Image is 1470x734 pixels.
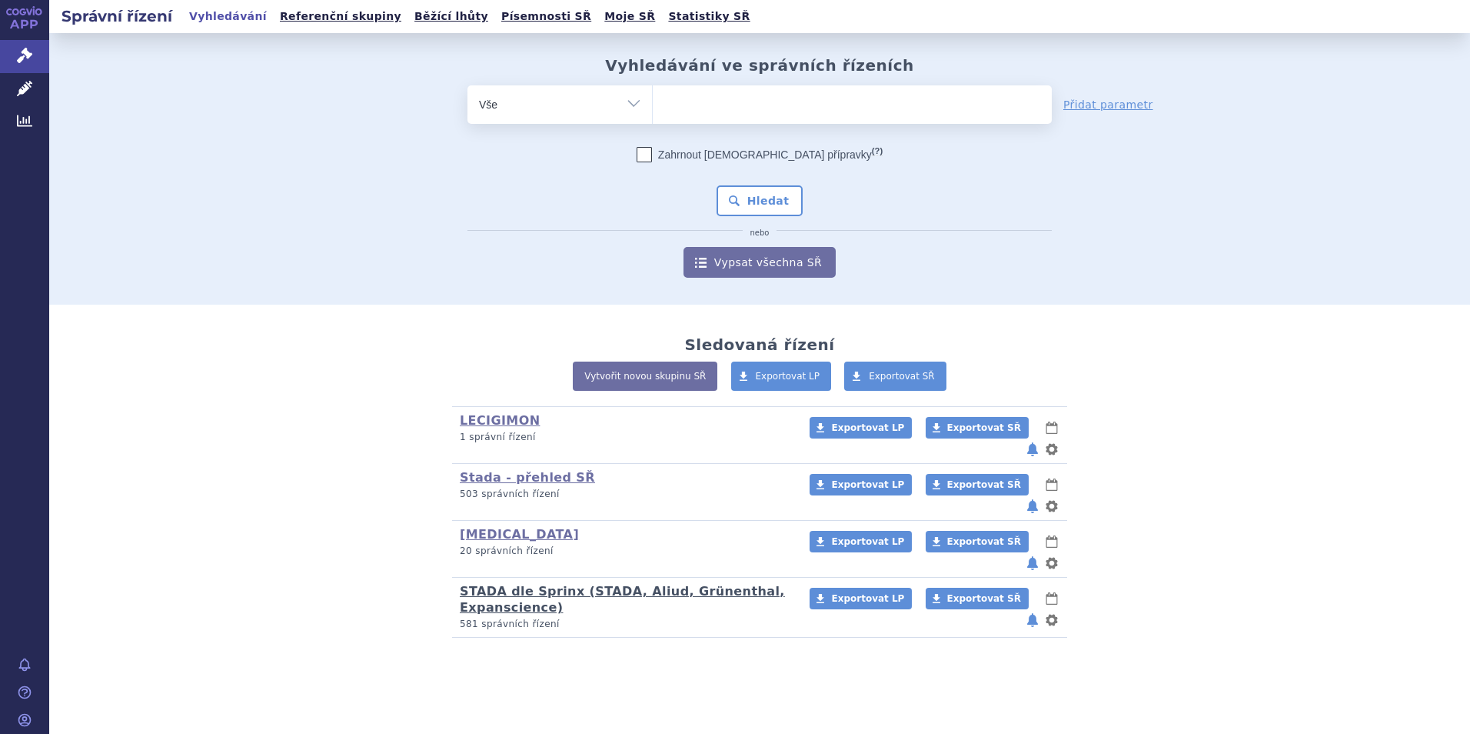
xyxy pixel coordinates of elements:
a: Exportovat SŘ [926,474,1029,495]
button: nastavení [1044,497,1059,515]
label: Zahrnout [DEMOGRAPHIC_DATA] přípravky [637,147,883,162]
p: 1 správní řízení [460,431,790,444]
button: notifikace [1025,497,1040,515]
span: Exportovat LP [831,479,904,490]
button: nastavení [1044,611,1059,629]
span: Exportovat SŘ [869,371,935,382]
a: Stada - přehled SŘ [460,470,595,485]
span: Exportovat SŘ [947,536,1021,547]
a: Statistiky SŘ [663,6,754,27]
button: notifikace [1025,440,1040,459]
h2: Správní řízení [49,5,185,27]
a: LECIGIMON [460,413,540,428]
a: Exportovat LP [731,362,832,391]
a: Exportovat LP [810,531,912,552]
a: Exportovat SŘ [926,531,1029,552]
button: Hledat [717,185,803,216]
button: notifikace [1025,611,1040,629]
abbr: (?) [872,146,883,156]
a: Vyhledávání [185,6,271,27]
span: Exportovat LP [756,371,820,382]
p: 20 správních řízení [460,545,790,558]
a: Exportovat SŘ [844,362,946,391]
a: Referenční skupiny [275,6,406,27]
p: 581 správních řízení [460,618,790,631]
button: nastavení [1044,554,1059,572]
button: notifikace [1025,554,1040,572]
a: Exportovat LP [810,474,912,495]
button: lhůty [1044,419,1059,437]
span: Exportovat LP [831,593,904,604]
span: Exportovat SŘ [947,422,1021,433]
a: Moje SŘ [600,6,660,27]
span: Exportovat LP [831,422,904,433]
span: Exportovat LP [831,536,904,547]
button: lhůty [1044,532,1059,551]
h2: Vyhledávání ve správních řízeních [605,56,914,75]
button: lhůty [1044,475,1059,494]
span: Exportovat SŘ [947,479,1021,490]
a: Exportovat LP [810,417,912,439]
i: nebo [743,229,777,238]
a: Exportovat SŘ [926,417,1029,439]
a: Přidat parametr [1063,97,1153,112]
a: Exportovat LP [810,588,912,609]
a: STADA dle Sprinx (STADA, Aliud, Grünenthal, Expanscience) [460,584,785,615]
a: Vytvořit novou skupinu SŘ [573,362,717,391]
button: nastavení [1044,440,1059,459]
a: Písemnosti SŘ [497,6,596,27]
h2: Sledovaná řízení [684,335,834,354]
span: Exportovat SŘ [947,593,1021,604]
a: [MEDICAL_DATA] [460,527,579,542]
a: Běžící lhůty [410,6,493,27]
a: Vypsat všechna SŘ [683,247,836,278]
button: lhůty [1044,589,1059,608]
a: Exportovat SŘ [926,588,1029,609]
p: 503 správních řízení [460,488,790,501]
